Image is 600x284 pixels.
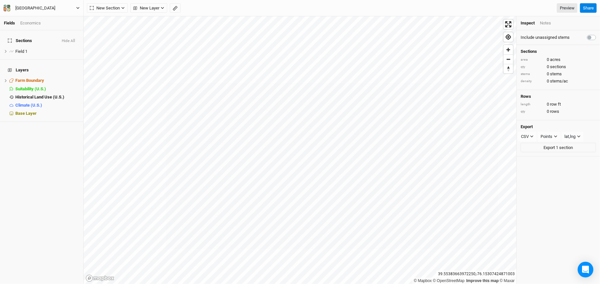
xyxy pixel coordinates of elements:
[521,49,596,54] h4: Sections
[521,124,596,129] h4: Export
[541,133,553,140] div: Points
[84,16,517,284] canvas: Map
[521,109,596,114] div: 0
[15,78,79,83] div: Farm Boundary
[521,143,596,153] button: Export 1 section
[521,133,529,140] div: CSV
[557,3,577,13] a: Preview
[565,133,576,140] div: lat,lng
[504,64,513,73] button: Reset bearing to north
[521,102,543,107] div: length
[414,278,432,283] a: Mapbox
[538,132,560,142] button: Points
[4,21,15,25] a: Fields
[518,132,537,142] button: CSV
[86,275,114,282] a: Mapbox logo
[521,20,535,26] div: Inspect
[15,86,46,91] span: Suitability (U.S.)
[90,5,120,11] span: New Section
[521,57,596,63] div: 0
[540,20,551,26] div: Notes
[521,101,596,107] div: 0
[521,109,543,114] div: qty
[15,49,79,54] div: Field 1
[521,72,543,77] div: stems
[550,78,568,84] span: stems/ac
[504,32,513,42] button: Find my location
[433,278,465,283] a: OpenStreetMap
[61,39,75,43] button: Hide All
[504,45,513,54] button: Zoom in
[15,86,79,92] div: Suitability (U.S.)
[550,109,559,114] span: rows
[550,71,562,77] span: stems
[550,101,561,107] span: row ft
[15,95,64,99] span: Historical Land Use (U.S.)
[550,57,560,63] span: acres
[436,271,516,277] div: 39.55383663972250 , -76.15307424871003
[578,262,593,277] div: Open Intercom Messenger
[521,78,596,84] div: 0
[504,20,513,29] button: Enter fullscreen
[15,95,79,100] div: Historical Land Use (U.S.)
[15,78,44,83] span: Farm Boundary
[20,20,41,26] div: Economics
[130,3,167,13] button: New Layer
[8,38,32,43] span: Sections
[521,35,570,40] label: Include unassigned stems
[521,79,543,84] div: density
[521,94,596,99] h4: Rows
[15,111,79,116] div: Base Layer
[170,3,181,13] button: Shortcut: M
[87,3,128,13] button: New Section
[15,49,27,54] span: Field 1
[562,132,584,142] button: lat,lng
[466,278,499,283] a: Improve this map
[550,64,566,70] span: sections
[3,5,80,12] button: [GEOGRAPHIC_DATA]
[15,5,55,11] div: [GEOGRAPHIC_DATA]
[15,103,79,108] div: Climate (U.S.)
[15,5,55,11] div: Third Way Farm
[15,111,37,116] span: Base Layer
[580,3,597,13] button: Share
[4,64,79,77] h4: Layers
[521,64,596,70] div: 0
[521,65,543,69] div: qty
[504,54,513,64] button: Zoom out
[521,57,543,62] div: area
[500,278,515,283] a: Maxar
[133,5,159,11] span: New Layer
[15,103,42,108] span: Climate (U.S.)
[521,71,596,77] div: 0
